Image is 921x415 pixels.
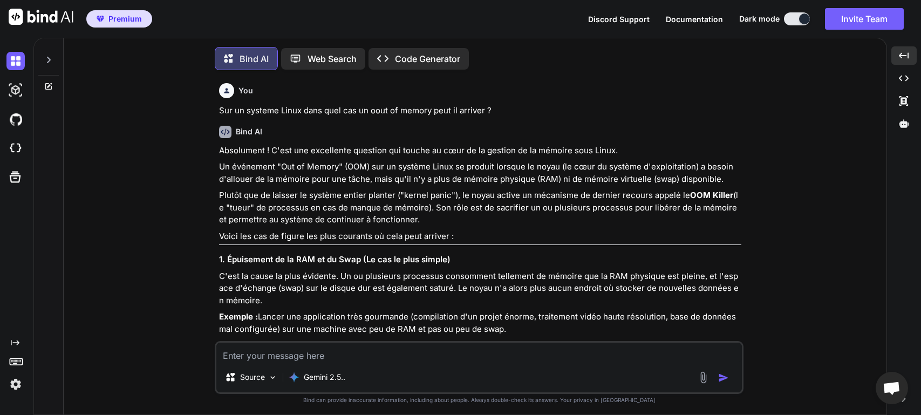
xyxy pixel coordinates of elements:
p: Source [240,372,265,383]
button: premiumPremium [86,10,152,28]
span: Premium [108,13,142,24]
p: Un événement "Out of Memory" (OOM) sur un système Linux se produit lorsque le noyau (le cœur du s... [219,161,741,185]
button: Discord Support [588,13,650,25]
img: Pick Models [268,373,277,382]
p: Bind AI [240,52,269,65]
p: Gemini 2.5.. [304,372,345,383]
img: githubDark [6,110,25,128]
p: Lancer une application très gourmande (compilation d'un projet énorme, traitement vidéo haute rés... [219,311,741,335]
p: Web Search [308,52,357,65]
img: icon [718,372,729,383]
p: Absolument ! C'est une excellente question qui touche au cœur de la gestion de la mémoire sous Li... [219,145,741,157]
h6: You [238,85,253,96]
img: darkAi-studio [6,81,25,99]
p: Sur un systeme Linux dans quel cas un oout of memory peut il arriver ? [219,105,741,117]
p: Plutôt que de laisser le système entier planter ("kernel panic"), le noyau active un mécanisme de... [219,189,741,226]
h6: Bind AI [236,126,262,137]
img: Gemini 2.5 Pro [289,372,299,383]
p: Code Generator [395,52,460,65]
div: Ouvrir le chat [876,372,908,404]
img: cloudideIcon [6,139,25,158]
img: Bind AI [9,9,73,25]
span: Documentation [666,15,723,24]
h3: 1. Épuisement de la RAM et du Swap (Le cas le plus simple) [219,254,741,266]
button: Invite Team [825,8,904,30]
p: Bind can provide inaccurate information, including about people. Always double-check its answers.... [215,396,743,404]
img: premium [97,16,104,22]
p: C'est la cause la plus évidente. Un ou plusieurs processus consomment tellement de mémoire que la... [219,270,741,307]
span: Dark mode [739,13,780,24]
p: Voici les cas de figure les plus courants où cela peut arriver : [219,230,741,243]
img: attachment [697,371,709,384]
strong: Exemple : [219,311,258,322]
img: settings [6,375,25,393]
strong: OOM Killer [690,190,733,200]
img: darkChat [6,52,25,70]
button: Documentation [666,13,723,25]
span: Discord Support [588,15,650,24]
